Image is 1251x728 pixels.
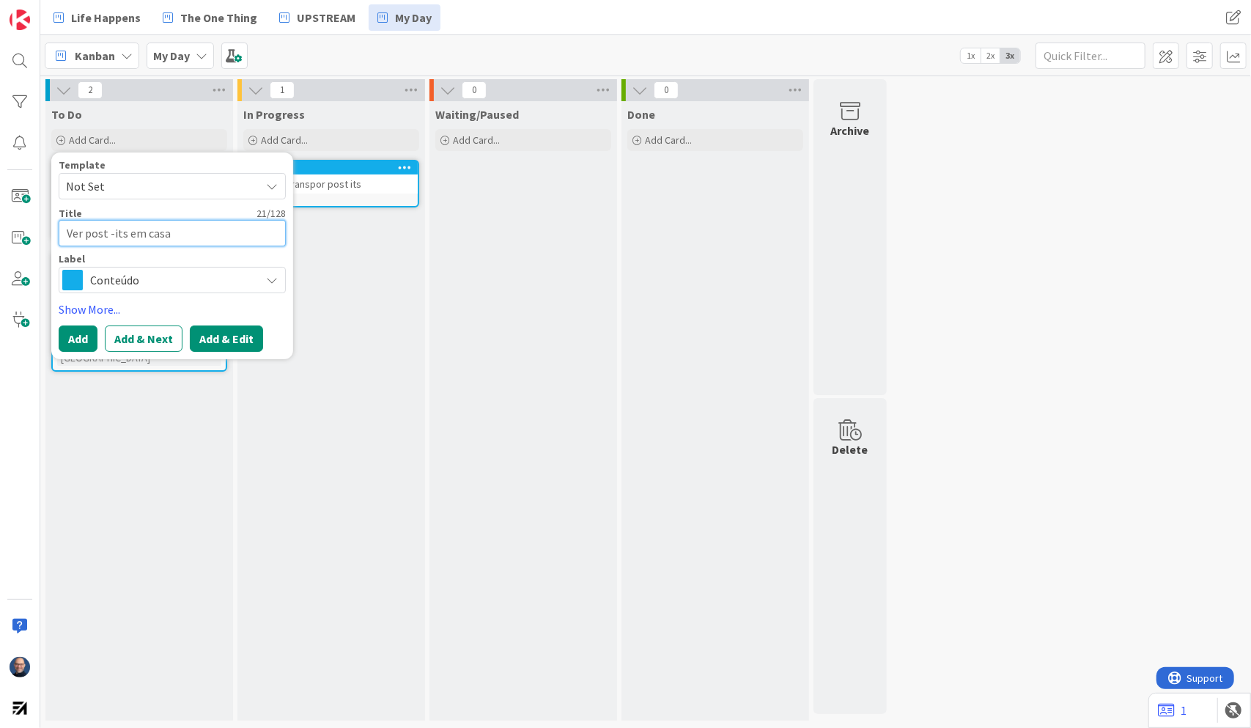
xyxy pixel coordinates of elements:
div: Delete [833,441,868,458]
div: 1283 [245,161,418,174]
div: Archive [831,122,870,139]
span: In Progress [243,107,305,122]
span: Add Card... [453,133,500,147]
span: To Do [51,107,82,122]
span: My Day [395,9,432,26]
a: The One Thing [154,4,266,31]
div: 1283Finalizar transpor post its [245,161,418,194]
a: UPSTREAM [270,4,364,31]
a: Life Happens [45,4,150,31]
span: UPSTREAM [297,9,355,26]
span: 2 [78,81,103,99]
span: Life Happens [71,9,141,26]
label: Title [59,207,82,220]
textarea: Ver post -its em casa [59,220,286,246]
span: 0 [462,81,487,99]
span: Kanban [75,47,115,65]
a: My Day [369,4,440,31]
button: Add [59,326,97,352]
span: Support [31,2,67,20]
span: Conteúdo [90,270,253,290]
img: Fg [10,657,30,677]
span: Template [59,160,106,170]
span: 3x [1000,48,1020,63]
input: Quick Filter... [1036,43,1145,69]
a: Show More... [59,301,286,318]
span: Add Card... [261,133,308,147]
span: 2x [981,48,1000,63]
span: 1x [961,48,981,63]
button: Add & Edit [190,326,263,352]
span: Add Card... [645,133,692,147]
span: The One Thing [180,9,257,26]
span: Not Set [66,177,249,196]
span: Label [59,254,85,264]
div: 21 / 128 [86,207,286,220]
div: Finalizar transpor post its [245,174,418,194]
span: 0 [654,81,679,99]
b: My Day [153,48,190,63]
button: Add & Next [105,326,182,352]
img: Visit kanbanzone.com [10,10,30,30]
span: Done [627,107,655,122]
span: Waiting/Paused [435,107,519,122]
img: avatar [10,698,30,718]
span: 1 [270,81,295,99]
a: 1 [1158,702,1187,719]
div: 1283 [251,163,418,173]
span: Add Card... [69,133,116,147]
